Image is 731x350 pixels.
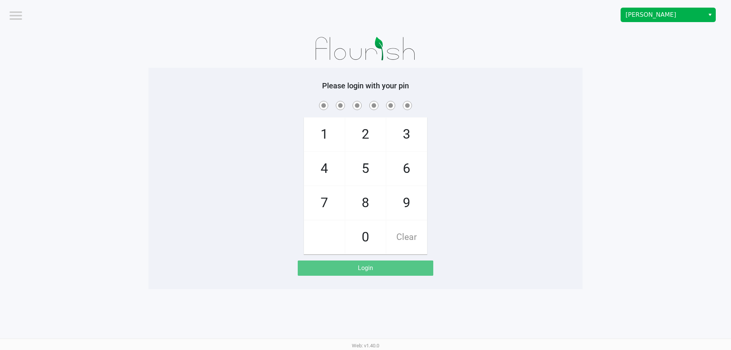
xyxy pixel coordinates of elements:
[352,343,379,348] span: Web: v1.40.0
[386,186,427,220] span: 9
[626,10,700,19] span: [PERSON_NAME]
[154,81,577,90] h5: Please login with your pin
[704,8,715,22] button: Select
[345,118,386,151] span: 2
[345,152,386,185] span: 5
[304,118,345,151] span: 1
[386,118,427,151] span: 3
[386,152,427,185] span: 6
[345,186,386,220] span: 8
[304,152,345,185] span: 4
[386,221,427,254] span: Clear
[345,221,386,254] span: 0
[304,186,345,220] span: 7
